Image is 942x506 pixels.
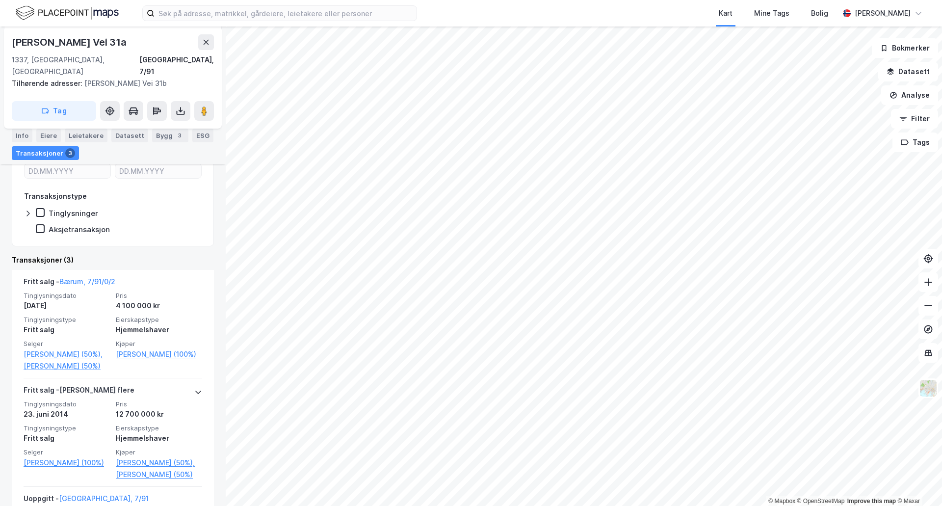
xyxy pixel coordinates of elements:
[116,292,202,300] span: Pris
[59,494,149,503] a: [GEOGRAPHIC_DATA], 7/91
[878,62,938,81] button: Datasett
[116,316,202,324] span: Eierskapstype
[116,432,202,444] div: Hjemmelshaver
[24,448,110,456] span: Selger
[116,348,202,360] a: [PERSON_NAME] (100%)
[12,101,96,121] button: Tag
[891,109,938,129] button: Filter
[12,79,84,87] span: Tilhørende adresser:
[24,424,110,432] span: Tinglysningstype
[24,316,110,324] span: Tinglysningstype
[872,38,938,58] button: Bokmerker
[24,300,110,312] div: [DATE]
[12,34,129,50] div: [PERSON_NAME] Vei 31a
[115,163,201,178] input: DD.MM.YYYY
[116,408,202,420] div: 12 700 000 kr
[12,78,206,89] div: [PERSON_NAME] Vei 31b
[175,131,184,140] div: 3
[116,340,202,348] span: Kjøper
[36,129,61,142] div: Eiere
[116,324,202,336] div: Hjemmelshaver
[49,209,98,218] div: Tinglysninger
[719,7,733,19] div: Kart
[116,469,202,480] a: [PERSON_NAME] (50%)
[16,4,119,22] img: logo.f888ab2527a4732fd821a326f86c7f29.svg
[24,348,110,360] a: [PERSON_NAME] (50%),
[116,424,202,432] span: Eierskapstype
[139,54,214,78] div: [GEOGRAPHIC_DATA], 7/91
[116,448,202,456] span: Kjøper
[24,190,87,202] div: Transaksjonstype
[24,408,110,420] div: 23. juni 2014
[24,324,110,336] div: Fritt salg
[24,292,110,300] span: Tinglysningsdato
[116,300,202,312] div: 4 100 000 kr
[116,400,202,408] span: Pris
[59,277,115,286] a: Bærum, 7/91/0/2
[65,148,75,158] div: 3
[192,129,213,142] div: ESG
[881,85,938,105] button: Analyse
[49,225,110,234] div: Aksjetransaksjon
[12,54,139,78] div: 1337, [GEOGRAPHIC_DATA], [GEOGRAPHIC_DATA]
[754,7,789,19] div: Mine Tags
[24,432,110,444] div: Fritt salg
[24,400,110,408] span: Tinglysningsdato
[65,129,107,142] div: Leietakere
[811,7,828,19] div: Bolig
[12,129,32,142] div: Info
[152,129,188,142] div: Bygg
[116,457,202,469] a: [PERSON_NAME] (50%),
[892,133,938,152] button: Tags
[24,384,134,400] div: Fritt salg - [PERSON_NAME] flere
[847,498,896,505] a: Improve this map
[111,129,148,142] div: Datasett
[893,459,942,506] iframe: Chat Widget
[919,379,938,398] img: Z
[25,163,110,178] input: DD.MM.YYYY
[24,340,110,348] span: Selger
[797,498,845,505] a: OpenStreetMap
[893,459,942,506] div: Kontrollprogram for chat
[855,7,911,19] div: [PERSON_NAME]
[24,276,115,292] div: Fritt salg -
[24,360,110,372] a: [PERSON_NAME] (50%)
[768,498,795,505] a: Mapbox
[24,457,110,469] a: [PERSON_NAME] (100%)
[155,6,417,21] input: Søk på adresse, matrikkel, gårdeiere, leietakere eller personer
[12,146,79,160] div: Transaksjoner
[12,254,214,266] div: Transaksjoner (3)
